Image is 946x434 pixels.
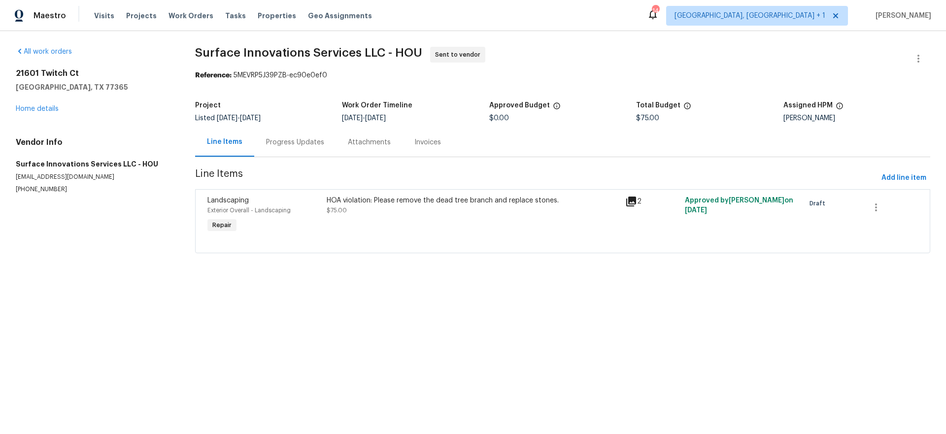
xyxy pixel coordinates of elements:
h2: 21601 Twitch Ct [16,68,171,78]
span: [DATE] [685,207,707,214]
span: The total cost of line items that have been approved by both Opendoor and the Trade Partner. This... [553,102,561,115]
span: Listed [195,115,261,122]
h4: Vendor Info [16,137,171,147]
span: Add line item [881,172,926,184]
span: $0.00 [489,115,509,122]
span: [GEOGRAPHIC_DATA], [GEOGRAPHIC_DATA] + 1 [675,11,825,21]
div: Line Items [207,137,242,147]
div: 14 [652,6,659,16]
span: The total cost of line items that have been proposed by Opendoor. This sum includes line items th... [683,102,691,115]
span: Repair [208,220,236,230]
span: The hpm assigned to this work order. [836,102,844,115]
span: [DATE] [342,115,363,122]
h5: Project [195,102,221,109]
span: [PERSON_NAME] [872,11,931,21]
b: Reference: [195,72,232,79]
div: [PERSON_NAME] [783,115,930,122]
span: Work Orders [169,11,213,21]
span: Exterior Overall - Landscaping [207,207,291,213]
h5: [GEOGRAPHIC_DATA], TX 77365 [16,82,171,92]
a: All work orders [16,48,72,55]
span: $75.00 [636,115,659,122]
h5: Surface Innovations Services LLC - HOU [16,159,171,169]
span: Draft [810,199,829,208]
div: 2 [625,196,679,207]
div: Progress Updates [266,137,324,147]
span: Surface Innovations Services LLC - HOU [195,47,422,59]
div: Attachments [348,137,391,147]
div: HOA violation: Please remove the dead tree branch and replace stones. [327,196,619,205]
button: Add line item [878,169,930,187]
span: [DATE] [365,115,386,122]
span: Geo Assignments [308,11,372,21]
span: Visits [94,11,114,21]
span: [DATE] [240,115,261,122]
div: 5MEVRP5J39PZB-ec90e0ef0 [195,70,930,80]
span: Sent to vendor [435,50,484,60]
h5: Work Order Timeline [342,102,412,109]
span: $75.00 [327,207,347,213]
span: Line Items [195,169,878,187]
h5: Total Budget [636,102,680,109]
span: Properties [258,11,296,21]
span: Projects [126,11,157,21]
h5: Approved Budget [489,102,550,109]
span: Tasks [225,12,246,19]
p: [PHONE_NUMBER] [16,185,171,194]
span: Landscaping [207,197,249,204]
span: Approved by [PERSON_NAME] on [685,197,793,214]
span: - [342,115,386,122]
span: Maestro [34,11,66,21]
h5: Assigned HPM [783,102,833,109]
span: [DATE] [217,115,237,122]
div: Invoices [414,137,441,147]
span: - [217,115,261,122]
a: Home details [16,105,59,112]
p: [EMAIL_ADDRESS][DOMAIN_NAME] [16,173,171,181]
